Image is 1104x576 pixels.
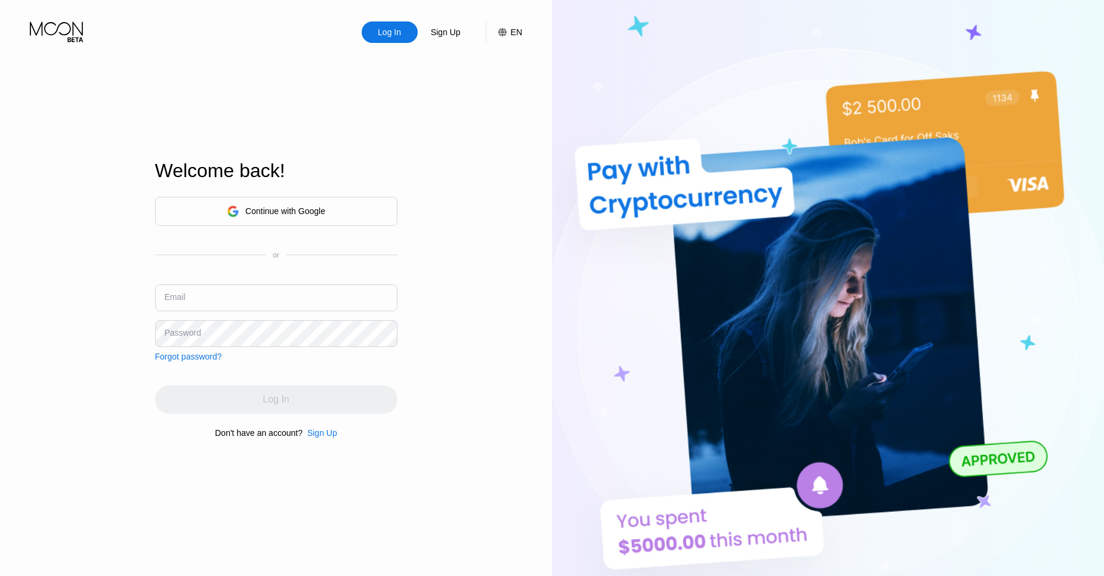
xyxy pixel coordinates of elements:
[511,27,522,37] div: EN
[303,428,337,438] div: Sign Up
[245,206,325,216] div: Continue with Google
[155,197,397,226] div: Continue with Google
[486,21,522,43] div: EN
[155,160,397,182] div: Welcome back!
[273,251,279,259] div: or
[362,21,418,43] div: Log In
[215,428,303,438] div: Don't have an account?
[155,352,222,361] div: Forgot password?
[430,26,462,38] div: Sign Up
[377,26,402,38] div: Log In
[165,292,186,302] div: Email
[165,328,201,337] div: Password
[418,21,474,43] div: Sign Up
[307,428,337,438] div: Sign Up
